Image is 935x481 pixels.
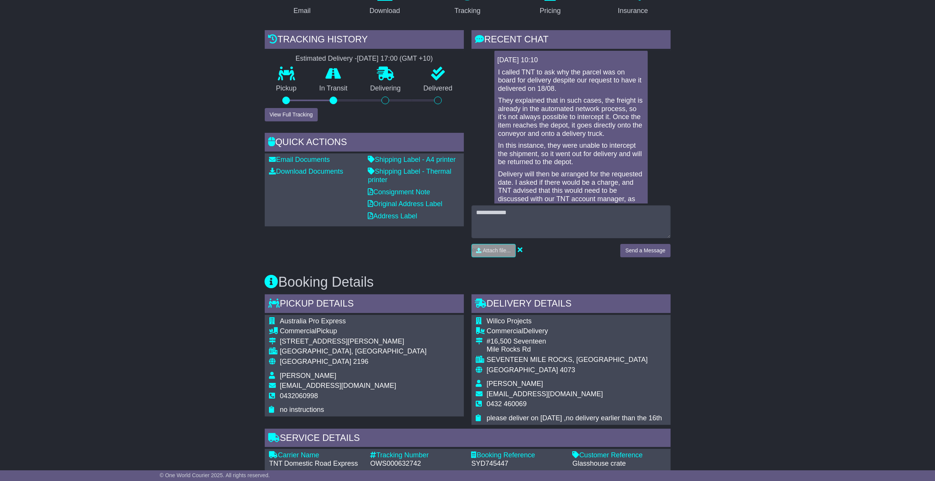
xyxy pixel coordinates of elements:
div: Email [293,6,311,16]
a: Shipping Label - Thermal printer [368,168,452,184]
div: Pricing [540,6,561,16]
p: Delivered [412,84,464,93]
div: [GEOGRAPHIC_DATA], [GEOGRAPHIC_DATA] [280,347,427,356]
span: please deliver on [DATE] ,no delivery earlier than the 16th [487,414,662,422]
a: Email Documents [269,156,330,163]
button: View Full Tracking [265,108,318,121]
div: Tracking [454,6,480,16]
span: © One World Courier 2025. All rights reserved. [160,472,270,478]
div: Quick Actions [265,133,464,153]
span: [GEOGRAPHIC_DATA] [487,366,558,374]
span: Commercial [280,327,317,335]
span: Commercial [487,327,523,335]
p: Delivery will then be arranged for the requested date. I asked if there would be a charge, and TN... [498,170,644,211]
div: OWS000632742 [370,460,464,468]
span: 2196 [353,358,369,365]
div: Mile Rocks Rd [487,345,662,354]
span: Australia Pro Express [280,317,346,325]
a: Shipping Label - A4 printer [368,156,456,163]
div: Delivery Details [472,294,671,315]
span: [EMAIL_ADDRESS][DOMAIN_NAME] [487,390,603,398]
div: Tracking history [265,30,464,51]
div: Customer Reference [573,451,666,460]
span: [EMAIL_ADDRESS][DOMAIN_NAME] [280,382,396,389]
div: Carrier Name [269,451,363,460]
span: no instructions [280,406,324,413]
div: Insurance [618,6,648,16]
div: TNT Domestic Road Express [269,460,363,468]
a: Address Label [368,212,417,220]
a: Original Address Label [368,200,443,208]
div: [DATE] 17:00 (GMT +10) [357,55,433,63]
div: Tracking Number [370,451,464,460]
h3: Booking Details [265,274,671,290]
span: 0432060998 [280,392,318,400]
a: Download Documents [269,168,343,175]
a: Consignment Note [368,188,430,196]
div: RECENT CHAT [472,30,671,51]
span: [GEOGRAPHIC_DATA] [280,358,351,365]
span: 4073 [560,366,575,374]
div: Pickup Details [265,294,464,315]
span: 0432 460069 [487,400,527,408]
div: SYD745447 [472,460,565,468]
p: Pickup [265,84,308,93]
div: Glasshouse crate [573,460,666,468]
div: Estimated Delivery - [265,55,464,63]
p: Delivering [359,84,412,93]
p: I called TNT to ask why the parcel was on board for delivery despite our request to have it deliv... [498,68,644,93]
div: SEVENTEEN MILE ROCKS, [GEOGRAPHIC_DATA] [487,356,662,364]
p: In this instance, they were unable to intercept the shipment, so it went out for delivery and wil... [498,142,644,166]
div: Booking Reference [472,451,565,460]
div: [STREET_ADDRESS][PERSON_NAME] [280,337,427,346]
div: #16,500 Seventeen [487,337,662,346]
div: Service Details [265,429,671,449]
div: [DATE] 10:10 [497,56,645,65]
span: [PERSON_NAME] [487,380,543,387]
p: They explained that in such cases, the freight is already in the automated network process, so it... [498,97,644,138]
div: Delivery [487,327,662,336]
span: [PERSON_NAME] [280,372,336,379]
button: Send a Message [620,244,670,257]
div: Pickup [280,327,427,336]
div: Download [370,6,400,16]
span: Willco Projects [487,317,532,325]
p: In Transit [308,84,359,93]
